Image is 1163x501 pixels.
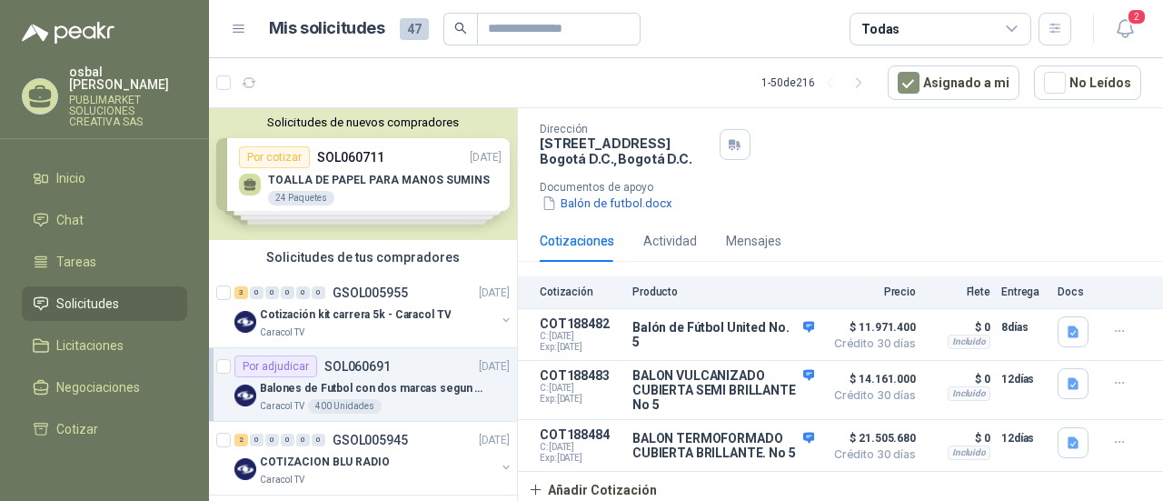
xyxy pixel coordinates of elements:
[22,22,114,44] img: Logo peakr
[333,286,408,299] p: GSOL005955
[825,338,916,349] span: Crédito 30 días
[22,370,187,405] a: Negociaciones
[56,336,124,356] span: Licitaciones
[888,65,1019,100] button: Asignado a mi
[250,434,263,446] div: 0
[632,286,814,298] p: Producto
[454,22,467,35] span: search
[1058,286,1094,298] p: Docs
[540,342,621,353] span: Exp: [DATE]
[540,383,621,394] span: C: [DATE]
[56,294,119,314] span: Solicitudes
[269,15,385,42] h1: Mis solicitudes
[324,360,391,373] p: SOL060691
[825,286,916,298] p: Precio
[234,356,317,377] div: Por adjudicar
[540,427,621,442] p: COT188484
[1001,286,1047,298] p: Entrega
[540,135,712,166] p: [STREET_ADDRESS] Bogotá D.C. , Bogotá D.C.
[281,434,294,446] div: 0
[400,18,429,40] span: 47
[540,181,1156,194] p: Documentos de apoyo
[234,429,513,487] a: 2 0 0 0 0 0 GSOL005945[DATE] Company LogoCOTIZACION BLU RADIOCaracol TV
[825,449,916,460] span: Crédito 30 días
[632,431,814,460] p: BALON TERMOFORMADO CUBIERTA BRILLANTE. No 5
[948,446,990,460] div: Incluido
[948,386,990,401] div: Incluido
[209,348,517,422] a: Por adjudicarSOL060691[DATE] Company LogoBalones de Futbol con dos marcas segun adjunto. Adjuntar...
[479,358,510,376] p: [DATE]
[540,123,712,135] p: Dirección
[540,331,621,342] span: C: [DATE]
[927,368,990,390] p: $ 0
[540,286,621,298] p: Cotización
[234,385,256,406] img: Company Logo
[265,286,279,299] div: 0
[1127,8,1147,25] span: 2
[234,434,248,446] div: 2
[56,168,85,188] span: Inicio
[22,412,187,446] a: Cotizar
[308,399,382,414] div: 400 Unidades
[56,252,96,272] span: Tareas
[1108,13,1141,45] button: 2
[56,419,98,439] span: Cotizar
[265,434,279,446] div: 0
[312,434,325,446] div: 0
[540,442,621,453] span: C: [DATE]
[234,311,256,333] img: Company Logo
[540,316,621,331] p: COT188482
[1001,368,1047,390] p: 12 días
[260,473,304,487] p: Caracol TV
[540,394,621,405] span: Exp: [DATE]
[312,286,325,299] div: 0
[209,108,517,240] div: Solicitudes de nuevos compradoresPor cotizarSOL060711[DATE] TOALLA DE PAPEL PARA MANOS SUMINS24 P...
[761,68,873,97] div: 1 - 50 de 216
[22,245,187,279] a: Tareas
[643,231,697,251] div: Actividad
[296,434,310,446] div: 0
[632,320,814,349] p: Balón de Fútbol United No. 5
[22,328,187,363] a: Licitaciones
[56,377,140,397] span: Negociaciones
[260,380,486,397] p: Balones de Futbol con dos marcas segun adjunto. Adjuntar cotizacion en su formato
[260,306,451,324] p: Cotización kit carrera 5k - Caracol TV
[927,286,990,298] p: Flete
[22,203,187,237] a: Chat
[234,286,248,299] div: 3
[726,231,781,251] div: Mensajes
[540,194,674,213] button: Balón de futbol.docx
[22,286,187,321] a: Solicitudes
[209,240,517,275] div: Solicitudes de tus compradores
[260,399,304,414] p: Caracol TV
[234,458,256,480] img: Company Logo
[927,316,990,338] p: $ 0
[540,368,621,383] p: COT188483
[540,453,621,464] span: Exp: [DATE]
[281,286,294,299] div: 0
[825,427,916,449] span: $ 21.505.680
[540,231,614,251] div: Cotizaciones
[479,432,510,449] p: [DATE]
[825,316,916,338] span: $ 11.971.400
[1034,65,1141,100] button: No Leídos
[69,95,187,127] p: PUBLIMARKET SOLUCIONES CREATIVA SAS
[948,335,990,349] div: Incluido
[234,282,513,340] a: 3 0 0 0 0 0 GSOL005955[DATE] Company LogoCotización kit carrera 5k - Caracol TVCaracol TV
[296,286,310,299] div: 0
[22,161,187,195] a: Inicio
[56,210,84,230] span: Chat
[333,434,408,446] p: GSOL005945
[632,368,814,412] p: BALON VULCANIZADO CUBIERTA SEMI BRILLANTE No 5
[69,65,187,91] p: osbal [PERSON_NAME]
[1001,316,1047,338] p: 8 días
[825,368,916,390] span: $ 14.161.000
[479,285,510,302] p: [DATE]
[861,19,900,39] div: Todas
[260,454,390,471] p: COTIZACION BLU RADIO
[825,390,916,401] span: Crédito 30 días
[250,286,263,299] div: 0
[260,326,304,340] p: Caracol TV
[1001,427,1047,449] p: 12 días
[927,427,990,449] p: $ 0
